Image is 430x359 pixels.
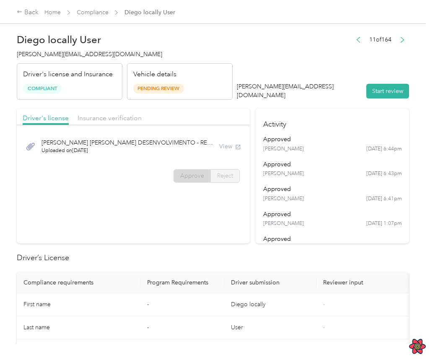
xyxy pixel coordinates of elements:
[133,84,184,93] span: Pending Review
[323,301,325,308] span: -
[263,185,402,194] div: approved
[23,114,69,122] span: Driver's license
[17,51,162,58] span: [PERSON_NAME][EMAIL_ADDRESS][DOMAIN_NAME]
[366,220,402,227] time: [DATE] 1:07pm
[44,9,61,16] a: Home
[263,195,304,203] span: [PERSON_NAME]
[369,35,391,44] span: 11 of 164
[237,82,362,100] div: [PERSON_NAME][EMAIL_ADDRESS][DOMAIN_NAME]
[366,145,402,153] time: [DATE] 6:44pm
[23,301,51,308] span: First name
[263,220,304,227] span: [PERSON_NAME]
[217,172,233,179] span: Reject
[77,9,109,16] a: Compliance
[17,316,140,339] td: Last name
[140,316,224,339] td: -
[224,272,316,293] th: Driver submission
[133,70,176,80] p: Vehicle details
[263,210,402,219] div: approved
[256,108,409,135] h4: Activity
[23,70,113,80] p: Driver's license and Insurance
[366,84,409,98] button: Start review
[263,235,402,243] div: approved
[316,272,409,293] th: Reviewer input
[366,195,402,203] time: [DATE] 6:41pm
[180,172,204,179] span: Approve
[263,160,402,169] div: approved
[263,135,402,144] div: approved
[263,145,304,153] span: [PERSON_NAME]
[366,170,402,178] time: [DATE] 6:43pm
[17,34,233,46] h2: Diego locally User
[140,272,224,293] th: Program Requirements
[224,293,316,316] td: Diego locally
[41,138,213,147] span: [PERSON_NAME] [PERSON_NAME] DESENVOLVIMENTO - REC.pdf
[409,338,426,355] button: Open React Query Devtools
[140,293,224,316] td: -
[17,272,140,293] th: Compliance requirements
[17,293,140,316] td: First name
[23,324,50,331] span: Last name
[78,114,142,122] span: Insurance verification
[383,312,430,359] iframe: Everlance-gr Chat Button Frame
[17,252,409,263] h2: Driver’s License
[323,324,325,331] span: -
[263,170,304,178] span: [PERSON_NAME]
[124,8,175,17] span: Diego locally User
[224,316,316,339] td: User
[17,8,39,18] div: Back
[41,147,213,155] span: Uploaded on [DATE]
[23,84,62,93] span: Compliant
